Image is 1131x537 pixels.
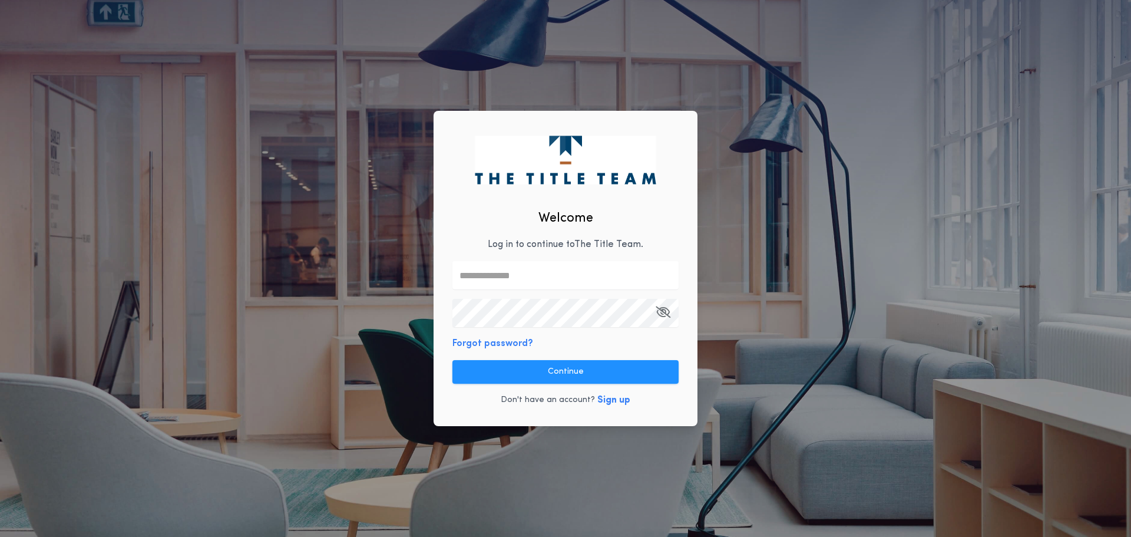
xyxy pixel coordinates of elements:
[597,393,630,407] button: Sign up
[475,136,656,184] img: logo
[501,394,595,406] p: Don't have an account?
[538,209,593,228] h2: Welcome
[452,360,679,384] button: Continue
[488,238,643,252] p: Log in to continue to The Title Team .
[452,337,533,351] button: Forgot password?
